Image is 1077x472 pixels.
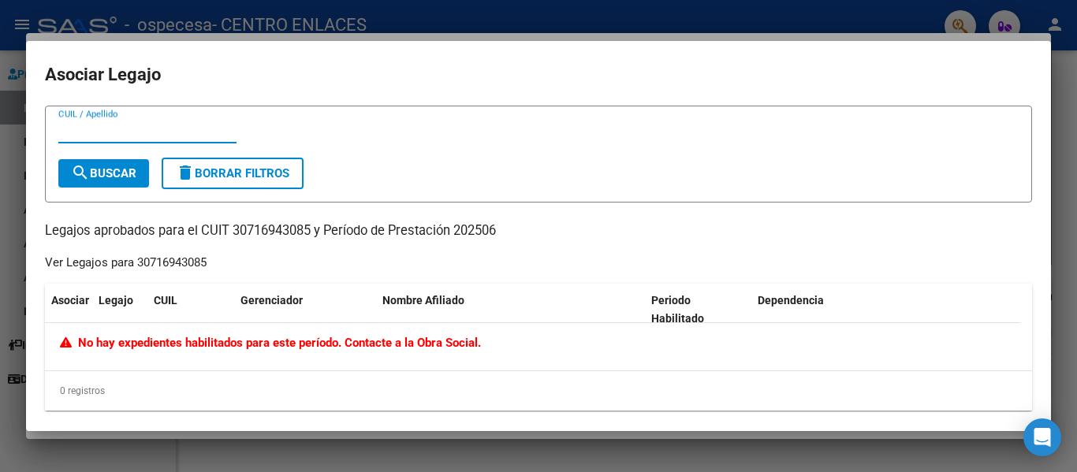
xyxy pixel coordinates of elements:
[45,371,1032,411] div: 0 registros
[651,294,704,325] span: Periodo Habilitado
[758,294,824,307] span: Dependencia
[51,294,89,307] span: Asociar
[751,284,1020,336] datatable-header-cell: Dependencia
[45,221,1032,241] p: Legajos aprobados para el CUIT 30716943085 y Período de Prestación 202506
[60,336,481,350] span: No hay expedientes habilitados para este período. Contacte a la Obra Social.
[71,166,136,180] span: Buscar
[162,158,304,189] button: Borrar Filtros
[176,163,195,182] mat-icon: delete
[1023,418,1061,456] div: Open Intercom Messenger
[71,163,90,182] mat-icon: search
[234,284,376,336] datatable-header-cell: Gerenciador
[382,294,464,307] span: Nombre Afiliado
[376,284,645,336] datatable-header-cell: Nombre Afiliado
[45,284,92,336] datatable-header-cell: Asociar
[58,159,149,188] button: Buscar
[45,254,207,272] div: Ver Legajos para 30716943085
[154,294,177,307] span: CUIL
[240,294,303,307] span: Gerenciador
[147,284,234,336] datatable-header-cell: CUIL
[176,166,289,180] span: Borrar Filtros
[45,60,1032,90] h2: Asociar Legajo
[645,284,751,336] datatable-header-cell: Periodo Habilitado
[92,284,147,336] datatable-header-cell: Legajo
[99,294,133,307] span: Legajo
